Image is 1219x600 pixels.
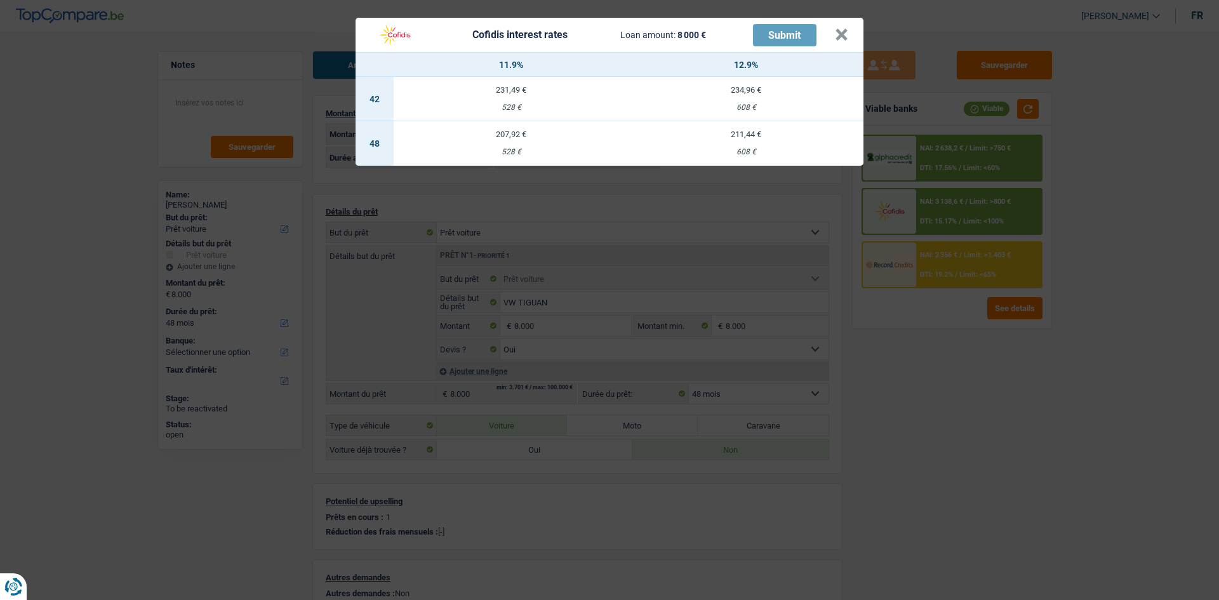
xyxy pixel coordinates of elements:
button: × [835,29,848,41]
th: 12.9% [629,53,863,77]
div: 528 € [394,148,629,156]
td: 42 [356,77,394,121]
th: 11.9% [394,53,629,77]
div: 207,92 € [394,130,629,138]
div: 608 € [629,148,863,156]
span: Loan amount: [620,30,676,40]
span: 8 000 € [677,30,706,40]
div: 528 € [394,103,629,112]
div: Cofidis interest rates [472,30,568,40]
div: 231,49 € [394,86,629,94]
div: 234,96 € [629,86,863,94]
img: Cofidis [371,23,419,47]
td: 48 [356,121,394,166]
button: Submit [753,24,816,46]
div: 608 € [629,103,863,112]
div: 211,44 € [629,130,863,138]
